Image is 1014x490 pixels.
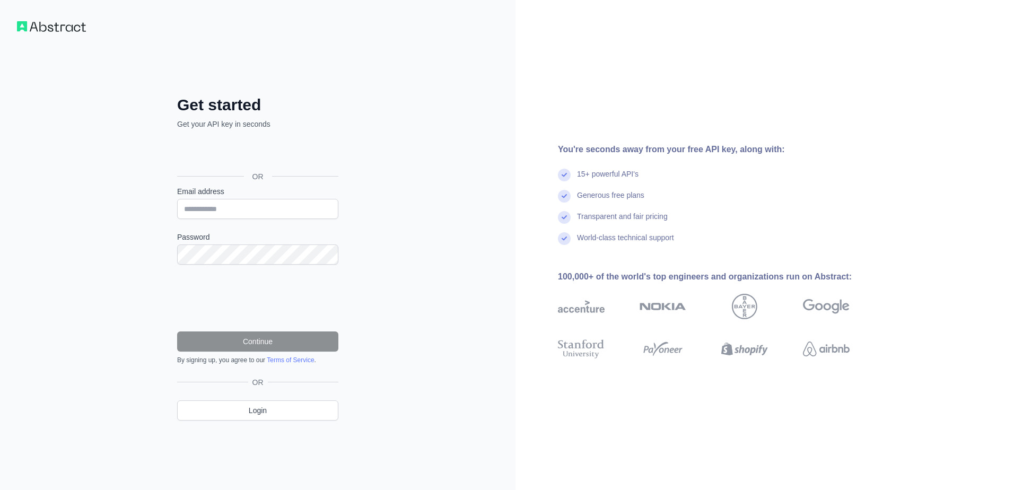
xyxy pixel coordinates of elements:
img: google [803,294,850,319]
img: check mark [558,169,571,181]
div: 15+ powerful API's [577,169,639,190]
img: check mark [558,211,571,224]
img: check mark [558,232,571,245]
span: OR [248,377,268,388]
img: stanford university [558,337,605,361]
span: OR [244,171,272,182]
img: check mark [558,190,571,203]
div: Transparent and fair pricing [577,211,668,232]
button: Continue [177,331,338,352]
div: 100,000+ of the world's top engineers and organizations run on Abstract: [558,270,884,283]
div: You're seconds away from your free API key, along with: [558,143,884,156]
img: Workflow [17,21,86,32]
img: shopify [721,337,768,361]
a: Terms of Service [267,356,314,364]
label: Password [177,232,338,242]
img: airbnb [803,337,850,361]
p: Get your API key in seconds [177,119,338,129]
div: World-class technical support [577,232,674,253]
img: nokia [640,294,686,319]
img: bayer [732,294,757,319]
iframe: reCAPTCHA [177,277,338,319]
iframe: Bouton "Se connecter avec Google" [172,141,342,164]
div: Generous free plans [577,190,644,211]
label: Email address [177,186,338,197]
div: By signing up, you agree to our . [177,356,338,364]
h2: Get started [177,95,338,115]
img: payoneer [640,337,686,361]
a: Login [177,400,338,421]
img: accenture [558,294,605,319]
